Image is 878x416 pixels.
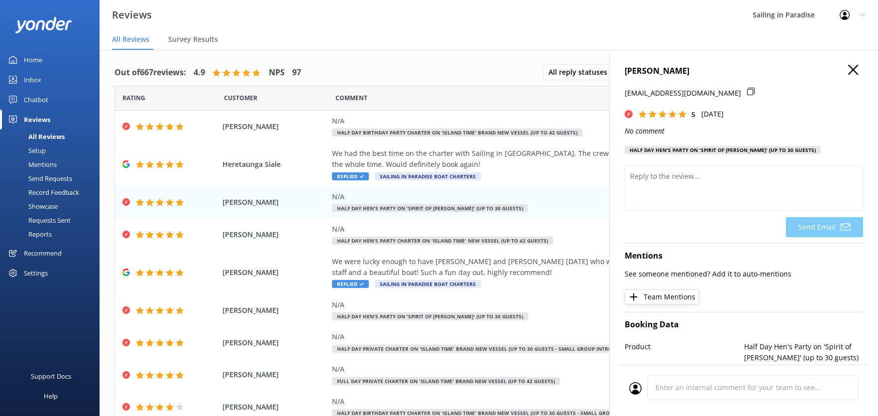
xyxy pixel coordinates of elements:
[6,157,100,171] a: Mentions
[122,93,145,103] span: Date
[744,341,864,364] p: Half Day Hen's Party on 'Spirit of [PERSON_NAME]' (up to 30 guests)
[332,299,785,310] div: N/A
[332,331,785,342] div: N/A
[625,341,744,364] p: Product
[6,171,100,185] a: Send Requests
[6,213,71,227] div: Requests Sent
[6,227,52,241] div: Reports
[625,289,699,304] button: Team Mentions
[44,386,58,406] div: Help
[222,267,328,278] span: [PERSON_NAME]
[222,229,328,240] span: [PERSON_NAME]
[332,191,785,202] div: N/A
[112,34,149,44] span: All Reviews
[6,227,100,241] a: Reports
[6,143,100,157] a: Setup
[549,67,613,78] span: All reply statuses
[332,280,369,288] span: Replied
[6,199,58,213] div: Showcase
[625,88,741,99] p: [EMAIL_ADDRESS][DOMAIN_NAME]
[332,256,785,278] div: We were lucky enough to have [PERSON_NAME] and [PERSON_NAME] [DATE] who were amazing! Such a grea...
[168,34,218,44] span: Survey Results
[6,171,72,185] div: Send Requests
[332,312,528,320] span: Half Day Hen's Party on 'Spirit of [PERSON_NAME]' (up to 30 guests)
[332,204,528,212] span: Half Day Hen's Party on 'Spirit of [PERSON_NAME]' (up to 30 guests)
[6,130,100,143] a: All Reviews
[222,369,328,380] span: [PERSON_NAME]
[24,243,62,263] div: Recommend
[222,121,328,132] span: [PERSON_NAME]
[375,172,481,180] span: Sailing In Paradise Boat Charters
[24,110,50,130] div: Reviews
[269,66,285,79] h4: NPS
[625,318,863,331] h4: Booking Data
[332,345,657,353] span: Half Day Private Charter on 'Island Time' BRAND NEW VESSEL (up to 30 guests - SMALL GROUP INTRODU...
[625,250,863,263] h4: Mentions
[6,185,79,199] div: Record Feedback
[625,146,821,154] div: Half Day Hen's Party on 'Spirit of [PERSON_NAME]' (up to 30 guests)
[332,116,785,127] div: N/A
[114,66,186,79] h4: Out of 667 reviews:
[222,159,328,170] span: Heretaunga Siale
[332,237,553,245] span: Half Day Hen's Party Charter on 'Island Time' NEW VESSEL (up to 42 guests)
[222,402,328,413] span: [PERSON_NAME]
[625,126,664,136] i: No comment
[332,364,785,375] div: N/A
[224,93,257,103] span: Date
[6,199,100,213] a: Showcase
[292,66,301,79] h4: 97
[6,130,65,143] div: All Reviews
[6,143,46,157] div: Setup
[6,185,100,199] a: Record Feedback
[625,269,863,279] p: See someone mentioned? Add it to auto-mentions
[332,148,785,170] div: We had the best time on the charter with Sailing in [GEOGRAPHIC_DATA]. The crew were super helpfu...
[15,17,72,33] img: yonder-white-logo.png
[31,366,71,386] div: Support Docs
[332,396,785,407] div: N/A
[332,377,560,385] span: Full Day Private Charter on 'Island Time' BRAND NEW VESSEL (up to 42 guests)
[332,224,785,235] div: N/A
[194,66,205,79] h4: 4.9
[112,7,152,23] h3: Reviews
[222,305,328,316] span: [PERSON_NAME]
[332,172,369,180] span: Replied
[24,50,42,70] div: Home
[222,197,328,208] span: [PERSON_NAME]
[335,93,367,103] span: Question
[6,213,100,227] a: Requests Sent
[6,157,57,171] div: Mentions
[629,382,642,395] img: user_profile.svg
[222,337,328,348] span: [PERSON_NAME]
[848,65,858,76] button: Close
[701,109,724,120] p: [DATE]
[24,263,48,283] div: Settings
[625,65,863,78] h4: [PERSON_NAME]
[691,110,695,119] span: 5
[24,70,41,90] div: Inbox
[375,280,481,288] span: Sailing In Paradise Boat Charters
[24,90,48,110] div: Chatbot
[332,129,582,137] span: Half Day Birthday Party Charter on 'Island Time' BRAND NEW VESSEL (up to 42 guests)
